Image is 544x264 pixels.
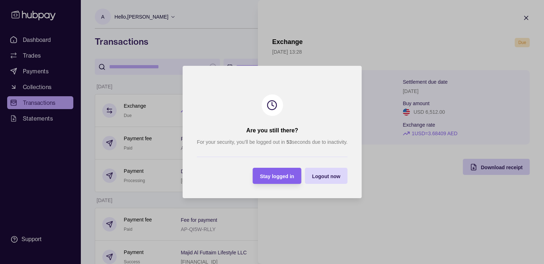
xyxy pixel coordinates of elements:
[305,168,347,184] button: Logout now
[197,138,347,146] p: For your security, you’ll be logged out in seconds due to inactivity.
[253,168,301,184] button: Stay logged in
[246,127,298,135] h2: Are you still there?
[260,173,294,179] span: Stay logged in
[286,139,292,145] strong: 53
[312,173,340,179] span: Logout now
